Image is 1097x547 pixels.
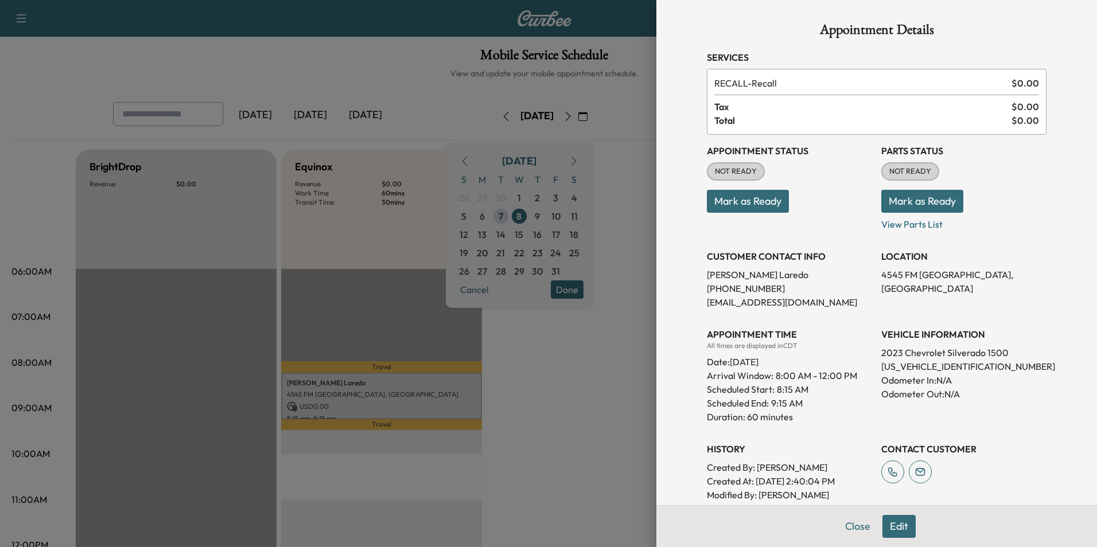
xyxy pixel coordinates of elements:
p: [US_VEHICLE_IDENTIFICATION_NUMBER] [881,360,1047,373]
div: Date: [DATE] [707,350,872,369]
p: Modified At : [DATE] 2:40:09 PM [707,502,872,515]
div: All times are displayed in CDT [707,341,872,350]
p: Scheduled End: [707,396,769,410]
p: Duration: 60 minutes [707,410,872,424]
p: View Parts List [881,213,1047,231]
p: 2023 Chevrolet Silverado 1500 [881,346,1047,360]
h3: History [707,442,872,456]
h3: Parts Status [881,144,1047,158]
span: $ 0.00 [1012,100,1039,114]
h3: LOCATION [881,249,1047,263]
button: Mark as Ready [707,190,789,213]
p: 4545 FM [GEOGRAPHIC_DATA], [GEOGRAPHIC_DATA] [881,268,1047,295]
p: Scheduled Start: [707,382,775,396]
span: 8:00 AM - 12:00 PM [776,369,857,382]
h3: Services [707,50,1047,64]
h3: Appointment Status [707,144,872,158]
span: Tax [714,100,1012,114]
p: [PERSON_NAME] Laredo [707,268,872,282]
p: 9:15 AM [771,396,803,410]
button: Mark as Ready [881,190,963,213]
span: $ 0.00 [1012,76,1039,90]
h3: CONTACT CUSTOMER [881,442,1047,456]
p: Created By : [PERSON_NAME] [707,460,872,474]
h3: CUSTOMER CONTACT INFO [707,249,872,263]
p: Arrival Window: [707,369,872,382]
span: NOT READY [708,166,764,177]
button: Edit [882,515,916,538]
p: Odometer In: N/A [881,373,1047,387]
p: [EMAIL_ADDRESS][DOMAIN_NAME] [707,295,872,309]
h3: VEHICLE INFORMATION [881,327,1047,341]
span: $ 0.00 [1012,114,1039,127]
span: Total [714,114,1012,127]
p: 8:15 AM [777,382,808,396]
span: Recall [714,76,1007,90]
button: Close [838,515,878,538]
p: [PHONE_NUMBER] [707,282,872,295]
p: Odometer Out: N/A [881,387,1047,401]
h1: Appointment Details [707,23,1047,41]
h3: APPOINTMENT TIME [707,327,872,341]
p: Modified By : [PERSON_NAME] [707,488,872,502]
span: NOT READY [882,166,938,177]
p: Created At : [DATE] 2:40:04 PM [707,474,872,488]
